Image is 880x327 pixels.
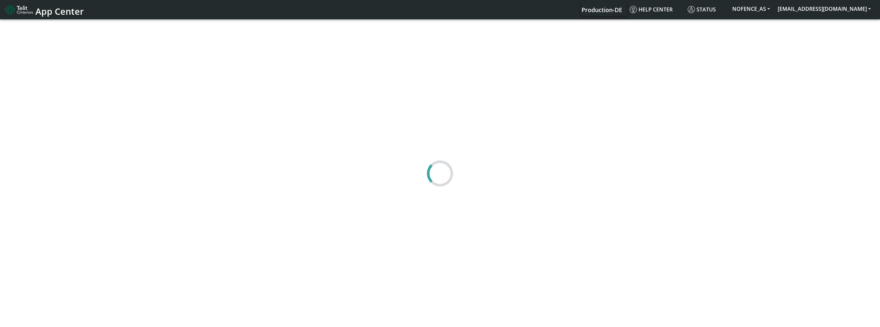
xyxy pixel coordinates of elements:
[5,3,83,17] a: App Center
[5,5,33,15] img: logo-telit-cinterion-gw-new.png
[685,3,728,16] a: Status
[688,6,695,13] img: status.svg
[774,3,875,15] button: [EMAIL_ADDRESS][DOMAIN_NAME]
[728,3,774,15] button: NOFENCE_AS
[630,6,637,13] img: knowledge.svg
[35,5,84,17] span: App Center
[688,6,716,13] span: Status
[627,3,685,16] a: Help center
[582,6,622,14] span: Production-DE
[581,3,622,16] a: Your current platform instance
[630,6,673,13] span: Help center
